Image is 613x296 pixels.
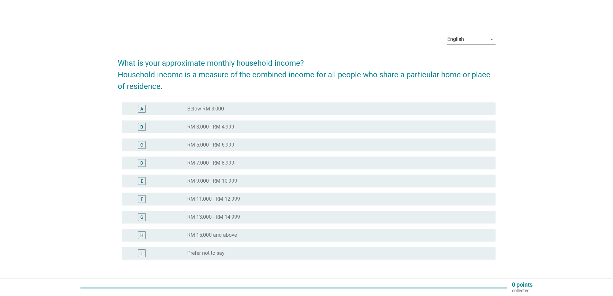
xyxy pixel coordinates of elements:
label: RM 15,000 and above [187,232,237,238]
div: A [140,106,143,112]
label: RM 5,000 - RM 6,999 [187,142,234,148]
div: English [447,36,464,42]
div: E [141,178,143,185]
label: RM 13,000 - RM 14,999 [187,214,240,220]
label: Prefer not to say [187,250,225,256]
h2: What is your approximate monthly household income? Household income is a measure of the combined ... [118,51,496,92]
p: collected [512,288,533,293]
div: I [141,250,143,257]
p: 0 points [512,282,533,288]
label: Below RM 3,000 [187,106,224,112]
div: F [141,196,143,203]
i: arrow_drop_down [488,35,496,43]
div: G [140,214,144,221]
label: RM 9,000 - RM 10,999 [187,178,237,184]
label: RM 7,000 - RM 8,999 [187,160,234,166]
div: D [140,160,143,167]
div: H [140,232,144,239]
div: B [140,124,143,130]
label: RM 11,000 - RM 12,999 [187,196,240,202]
div: C [140,142,143,148]
label: RM 3,000 - RM 4,999 [187,124,234,130]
